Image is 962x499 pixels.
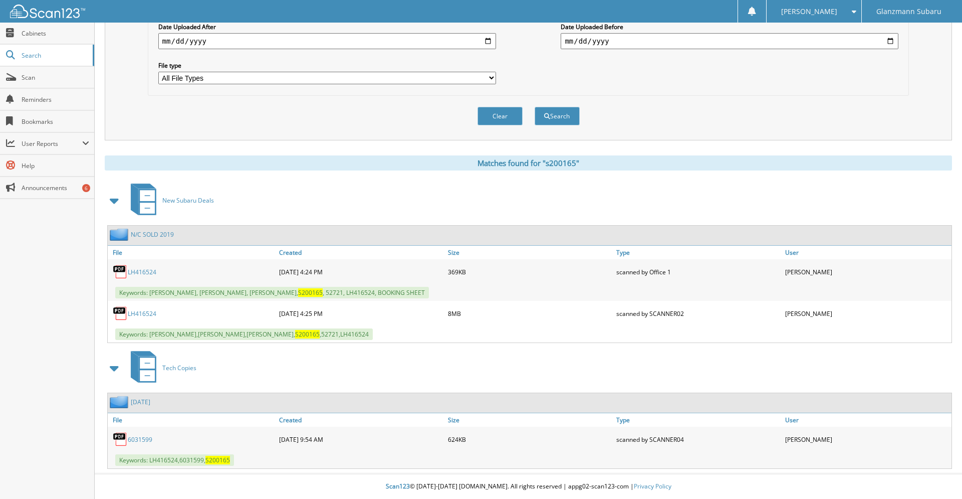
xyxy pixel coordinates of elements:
[22,117,89,126] span: Bookmarks
[108,246,277,259] a: File
[108,413,277,427] a: File
[876,9,941,15] span: Glanzmann Subaru
[113,432,128,447] img: PDF.png
[783,303,951,323] div: [PERSON_NAME]
[128,309,156,318] a: LH416524
[162,364,196,372] span: Tech Copies
[110,228,131,241] img: folder2.png
[162,196,214,205] span: New Subaru Deals
[298,288,323,297] span: S200165
[125,181,214,220] a: New Subaru Deals
[105,155,952,171] div: Matches found for "s200165"
[22,184,89,192] span: Announcements
[614,413,783,427] a: Type
[113,306,128,321] img: PDF.png
[22,95,89,104] span: Reminders
[115,287,429,298] span: Keywords: [PERSON_NAME], [PERSON_NAME], [PERSON_NAME], , 52721, LH416524, BOOKING SHEET
[95,474,962,499] div: © [DATE]-[DATE] [DOMAIN_NAME]. All rights reserved | appg02-scan123-com |
[22,73,89,82] span: Scan
[22,29,89,38] span: Cabinets
[781,9,837,15] span: [PERSON_NAME]
[783,262,951,282] div: [PERSON_NAME]
[82,184,90,192] div: 6
[277,413,445,427] a: Created
[277,246,445,259] a: Created
[614,246,783,259] a: Type
[912,451,962,499] iframe: Chat Widget
[783,429,951,449] div: [PERSON_NAME]
[22,51,88,60] span: Search
[277,429,445,449] div: [DATE] 9:54 AM
[22,139,82,148] span: User Reports
[113,264,128,279] img: PDF.png
[535,107,580,125] button: Search
[125,348,196,388] a: Tech Copies
[445,429,614,449] div: 624KB
[205,456,230,464] span: S200165
[277,303,445,323] div: [DATE] 4:25 PM
[131,230,174,239] a: N/C SOLD 2019
[22,161,89,170] span: Help
[561,23,898,31] label: Date Uploaded Before
[445,262,614,282] div: 369KB
[445,246,614,259] a: Size
[131,398,150,406] a: [DATE]
[783,413,951,427] a: User
[128,435,152,444] a: 6031599
[158,23,496,31] label: Date Uploaded After
[614,262,783,282] div: scanned by Office 1
[614,303,783,323] div: scanned by SCANNER02
[115,454,234,466] span: Keywords: LH416524,6031599,
[158,33,496,49] input: start
[158,61,496,70] label: File type
[783,246,951,259] a: User
[110,396,131,408] img: folder2.png
[561,33,898,49] input: end
[614,429,783,449] div: scanned by SCANNER04
[634,482,671,490] a: Privacy Policy
[277,262,445,282] div: [DATE] 4:24 PM
[10,5,85,18] img: scan123-logo-white.svg
[445,303,614,323] div: 8MB
[295,330,320,339] span: S200165
[115,328,373,340] span: Keywords: [PERSON_NAME],[PERSON_NAME],[PERSON_NAME], ,52721,LH416524
[128,268,156,276] a: LH416524
[445,413,614,427] a: Size
[477,107,523,125] button: Clear
[386,482,410,490] span: Scan123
